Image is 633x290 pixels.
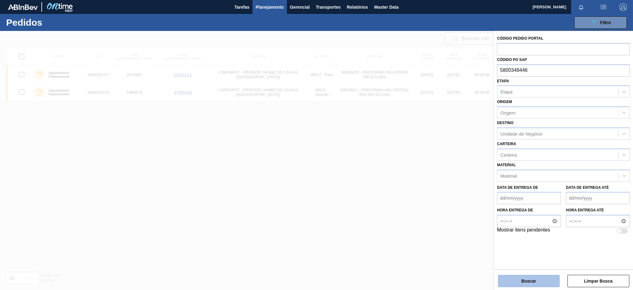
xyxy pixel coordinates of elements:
img: userActions [600,3,607,11]
label: Data de Entrega até [566,185,609,190]
span: Planejamento [256,3,284,11]
label: Código Pedido Portal [497,36,543,41]
label: Material [497,163,516,167]
div: Etapa [500,89,512,94]
label: Códido PO SAP [497,58,527,62]
span: Gerencial [290,3,310,11]
label: Hora entrega até [566,206,630,215]
div: Origem [500,110,516,115]
h1: Pedidos [6,19,100,26]
span: Filtro [600,20,611,25]
span: Master Data [374,3,398,11]
label: Etapa [497,79,509,83]
label: Destino [497,121,513,125]
input: dd/mm/yyyy [566,192,630,204]
div: Unidade de Negócio [500,131,542,136]
img: Logout [619,3,627,11]
img: TNhmsLtSVTkK8tSr43FrP2fwEKptu5GPRR3wAAAABJRU5ErkJggg== [8,4,38,10]
label: Mostrar itens pendentes [497,227,550,235]
div: Carteira [500,152,517,157]
label: Origem [497,100,512,104]
span: Tarefas [234,3,249,11]
div: Material [500,173,517,178]
label: Hora entrega de [497,206,561,215]
label: Carteira [497,142,516,146]
label: Data de Entrega de [497,185,538,190]
button: Filtro [574,16,627,29]
span: Transportes [316,3,341,11]
input: dd/mm/yyyy [497,192,561,204]
button: Notificações [571,3,591,11]
span: Relatórios [347,3,368,11]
